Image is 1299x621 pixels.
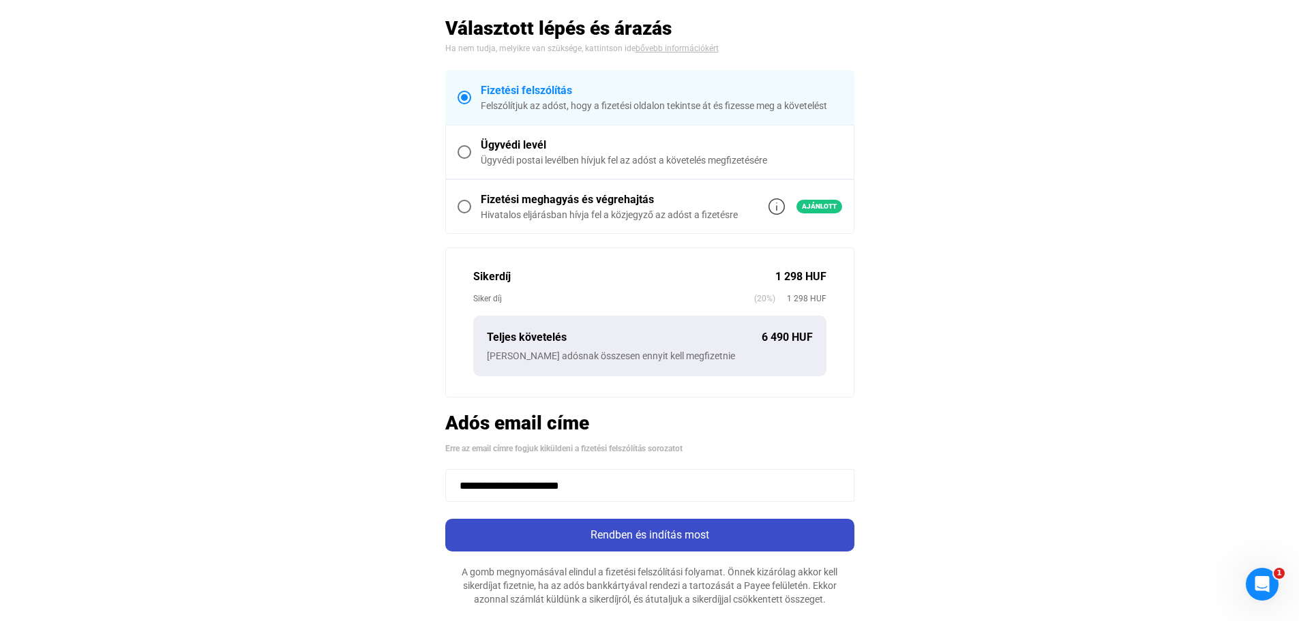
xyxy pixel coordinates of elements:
div: 6 490 HUF [762,329,813,346]
span: Ajánlott [796,200,842,213]
span: Ha nem tudja, melyikre van szüksége, kattintson ide [445,44,636,53]
div: Ügyvédi postai levélben hívjuk fel az adóst a követelés megfizetésére [481,153,842,167]
img: info-grey-outline [768,198,785,215]
a: info-grey-outlineAjánlott [768,198,842,215]
div: Erre az email címre fogjuk kiküldeni a fizetési felszólítás sorozatot [445,442,854,455]
div: Fizetési felszólítás [481,82,842,99]
span: 1 [1274,568,1285,579]
div: A gomb megnyomásával elindul a fizetési felszólítási folyamat. Önnek kizárólag akkor kell sikerdí... [445,565,854,606]
div: Rendben és indítás most [449,527,850,543]
span: (20%) [754,292,775,305]
a: bővebb információkért [636,44,719,53]
div: 1 298 HUF [775,269,826,285]
div: Siker díj [473,292,754,305]
h2: Adós email címe [445,411,854,435]
div: Teljes követelés [487,329,762,346]
div: [PERSON_NAME] adósnak összesen ennyit kell megfizetnie [487,349,813,363]
div: Felszólítjuk az adóst, hogy a fizetési oldalon tekintse át és fizesse meg a követelést [481,99,842,112]
div: Fizetési meghagyás és végrehajtás [481,192,738,208]
div: Ügyvédi levél [481,137,842,153]
div: Hivatalos eljárásban hívja fel a közjegyző az adóst a fizetésre [481,208,738,222]
h2: Választott lépés és árazás [445,16,854,40]
span: 1 298 HUF [775,292,826,305]
button: Rendben és indítás most [445,519,854,551]
iframe: Intercom live chat [1246,568,1279,601]
div: Sikerdíj [473,269,775,285]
